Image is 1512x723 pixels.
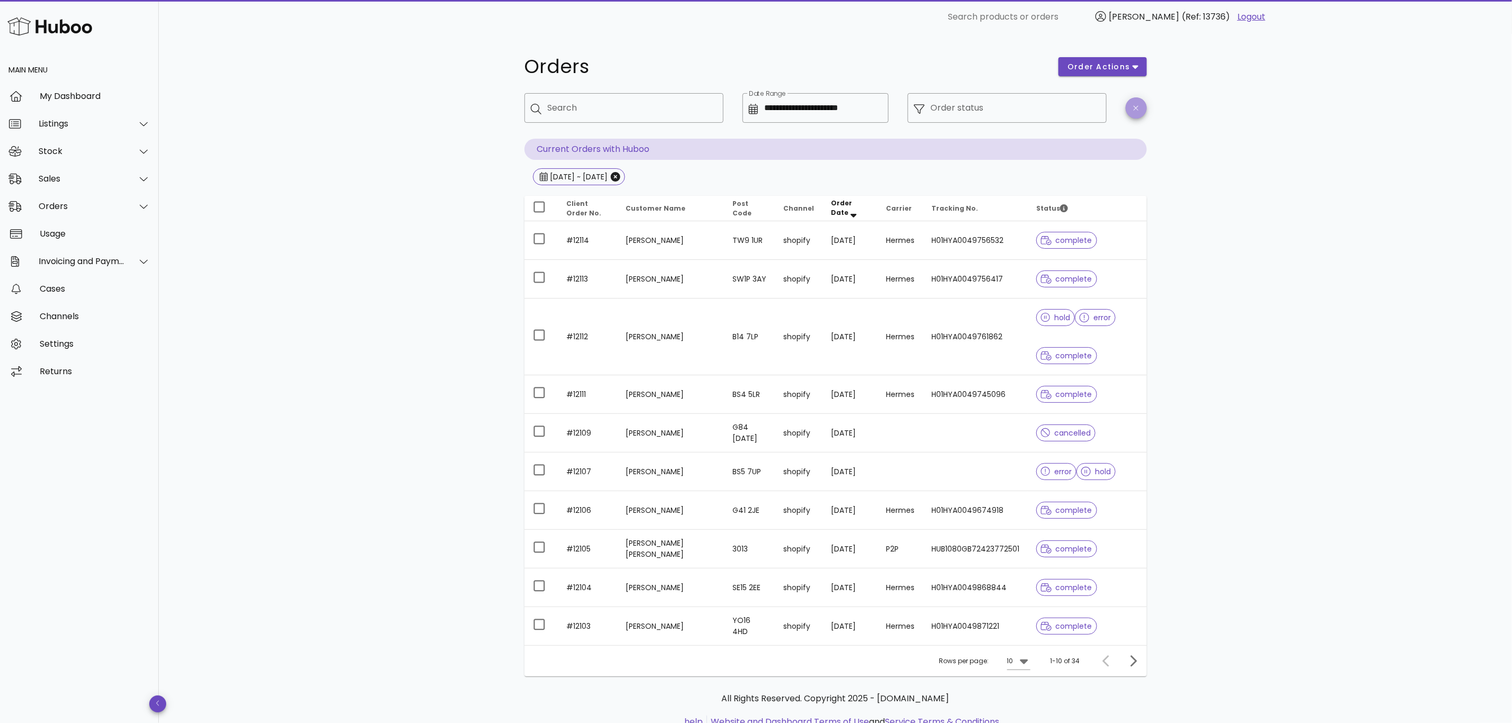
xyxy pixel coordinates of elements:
[40,366,150,376] div: Returns
[823,260,877,299] td: [DATE]
[558,260,618,299] td: #12113
[558,491,618,530] td: #12106
[558,453,618,491] td: #12107
[1182,11,1230,23] span: (Ref: 13736)
[939,646,1030,676] div: Rows per page:
[923,221,1028,260] td: H01HYA0049756532
[1041,314,1071,321] span: hold
[724,491,775,530] td: G41 2JE
[39,201,125,211] div: Orders
[558,607,618,645] td: #12103
[1041,352,1092,359] span: complete
[784,204,814,213] span: Channel
[40,91,150,101] div: My Dashboard
[1041,391,1092,398] span: complete
[823,299,877,375] td: [DATE]
[775,491,823,530] td: shopify
[923,491,1028,530] td: H01HYA0049674918
[558,375,618,414] td: #12111
[724,299,775,375] td: B14 7LP
[923,607,1028,645] td: H01HYA0049871221
[877,375,923,414] td: Hermes
[1041,622,1092,630] span: complete
[823,414,877,453] td: [DATE]
[823,221,877,260] td: [DATE]
[775,196,823,221] th: Channel
[1041,237,1092,244] span: complete
[775,568,823,607] td: shopify
[923,568,1028,607] td: H01HYA0049868844
[1080,314,1111,321] span: error
[1036,204,1068,213] span: Status
[1237,11,1265,23] a: Logout
[823,568,877,607] td: [DATE]
[39,146,125,156] div: Stock
[886,204,912,213] span: Carrier
[1041,545,1092,553] span: complete
[618,453,724,491] td: [PERSON_NAME]
[724,196,775,221] th: Post Code
[40,284,150,294] div: Cases
[1007,653,1030,670] div: 10Rows per page:
[40,311,150,321] div: Channels
[558,530,618,568] td: #12105
[567,199,602,218] span: Client Order No.
[618,530,724,568] td: [PERSON_NAME] [PERSON_NAME]
[1081,468,1111,475] span: hold
[1124,652,1143,671] button: Next page
[1041,584,1092,591] span: complete
[775,260,823,299] td: shopify
[1058,57,1146,76] button: order actions
[775,375,823,414] td: shopify
[877,607,923,645] td: Hermes
[724,414,775,453] td: G84 [DATE]
[558,414,618,453] td: #12109
[533,692,1138,705] p: All Rights Reserved. Copyright 2025 - [DOMAIN_NAME]
[618,491,724,530] td: [PERSON_NAME]
[775,414,823,453] td: shopify
[558,221,618,260] td: #12114
[1041,275,1092,283] span: complete
[877,196,923,221] th: Carrier
[749,90,786,98] label: Date Range
[877,530,923,568] td: P2P
[775,221,823,260] td: shopify
[618,299,724,375] td: [PERSON_NAME]
[823,607,877,645] td: [DATE]
[923,530,1028,568] td: HUB1080GB72423772501
[618,375,724,414] td: [PERSON_NAME]
[558,196,618,221] th: Client Order No.
[775,530,823,568] td: shopify
[877,260,923,299] td: Hermes
[618,196,724,221] th: Customer Name
[923,375,1028,414] td: H01HYA0049745096
[618,260,724,299] td: [PERSON_NAME]
[1007,656,1013,666] div: 10
[1041,429,1091,437] span: cancelled
[823,196,877,221] th: Order Date: Sorted descending. Activate to remove sorting.
[831,198,853,217] span: Order Date
[1051,656,1080,666] div: 1-10 of 34
[1041,468,1072,475] span: error
[724,607,775,645] td: YO16 4HD
[1109,11,1179,23] span: [PERSON_NAME]
[524,57,1046,76] h1: Orders
[7,15,92,38] img: Huboo Logo
[931,204,978,213] span: Tracking No.
[39,256,125,266] div: Invoicing and Payments
[732,199,752,218] span: Post Code
[724,453,775,491] td: BS5 7UP
[558,299,618,375] td: #12112
[724,530,775,568] td: 3013
[724,568,775,607] td: SE15 2EE
[724,221,775,260] td: TW9 1UR
[877,299,923,375] td: Hermes
[923,260,1028,299] td: H01HYA0049756417
[775,607,823,645] td: shopify
[39,119,125,129] div: Listings
[548,171,608,182] div: [DATE] ~ [DATE]
[626,204,686,213] span: Customer Name
[1067,61,1130,73] span: order actions
[923,196,1028,221] th: Tracking No.
[724,375,775,414] td: BS4 5LR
